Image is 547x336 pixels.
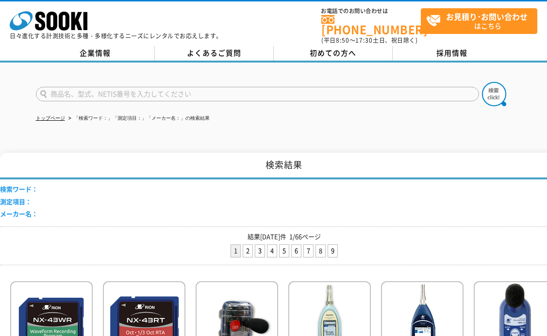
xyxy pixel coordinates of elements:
a: 企業情報 [36,46,155,61]
a: 4 [267,245,277,257]
a: 2 [243,245,252,257]
a: 5 [280,245,289,257]
a: トップページ [36,115,65,121]
a: 6 [292,245,301,257]
input: 商品名、型式、NETIS番号を入力してください [36,87,479,101]
a: 8 [316,245,325,257]
a: 9 [328,245,337,257]
li: 1 [231,244,241,257]
span: 8:50 [336,36,349,45]
img: btn_search.png [482,82,506,106]
span: 初めての方へ [310,48,356,58]
span: はこちら [426,9,537,33]
span: 17:30 [355,36,373,45]
a: よくあるご質問 [155,46,274,61]
span: (平日 ～ 土日、祝日除く) [321,36,417,45]
a: 3 [255,245,265,257]
a: お見積り･お問い合わせはこちら [421,8,537,34]
li: 「検索ワード：」「測定項目：」「メーカー名：」の検索結果 [66,113,210,124]
a: [PHONE_NUMBER] [321,15,421,35]
strong: お見積り･お問い合わせ [446,11,528,22]
span: お電話でのお問い合わせは [321,8,421,14]
a: 採用情報 [393,46,512,61]
a: 初めての方へ [274,46,393,61]
a: 7 [304,245,313,257]
p: 日々進化する計測技術と多種・多様化するニーズにレンタルでお応えします。 [10,33,222,39]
